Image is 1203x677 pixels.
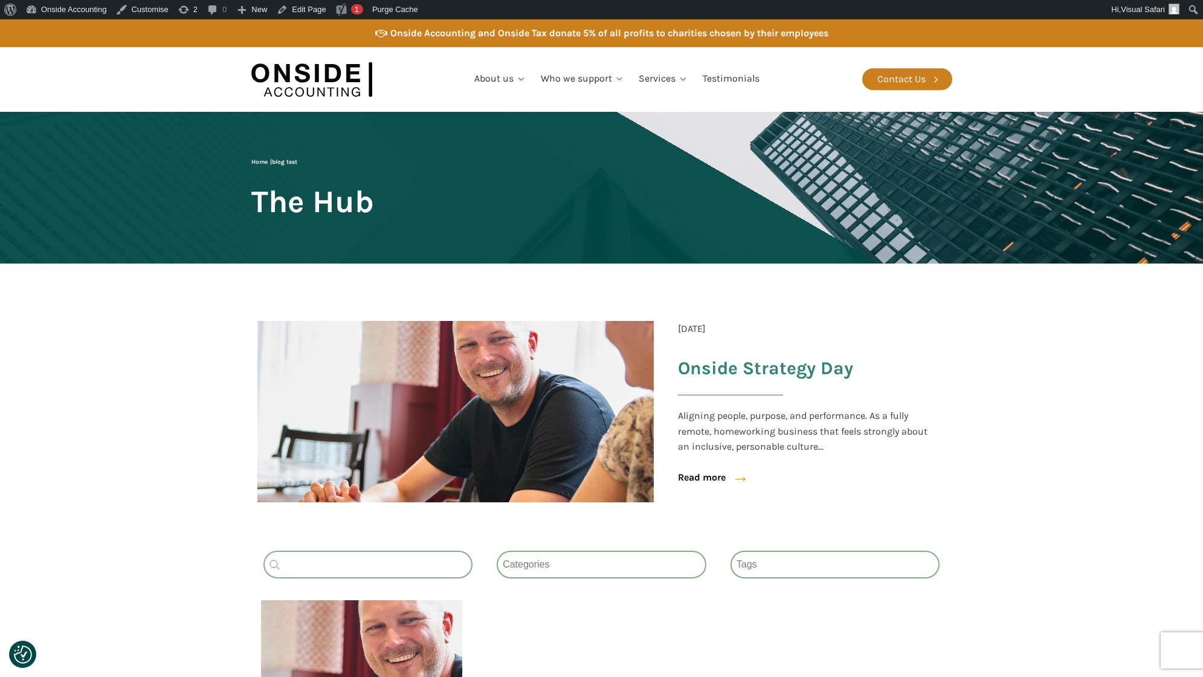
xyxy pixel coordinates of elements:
[678,358,934,414] a: Onside Strategy Day
[631,59,695,100] a: Services
[272,158,297,166] span: blog test
[678,357,853,380] span: Onside Strategy Day
[14,646,32,664] button: Consent Preferences
[695,59,767,100] a: Testimonials
[467,59,534,100] a: About us
[678,408,934,455] span: Aligning people, purpose, and performance. As a fully remote, homeworking business that feels str...
[720,464,750,493] div: →
[862,68,952,90] a: Contact Us
[877,71,926,87] div: Contact Us
[1121,5,1165,14] span: Visual Safari
[534,59,632,100] a: Who we support
[251,185,374,218] h1: The Hub
[390,25,828,41] div: Onside Accounting and Onside Tax donate 5% of all profits to charities chosen by their employees
[678,470,726,485] a: Read more
[14,646,32,664] img: Revisit consent button
[251,56,372,103] img: Onside Accounting
[251,158,297,166] span: |
[355,5,359,14] span: 1
[678,321,706,337] span: [DATE]
[251,158,268,166] a: Home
